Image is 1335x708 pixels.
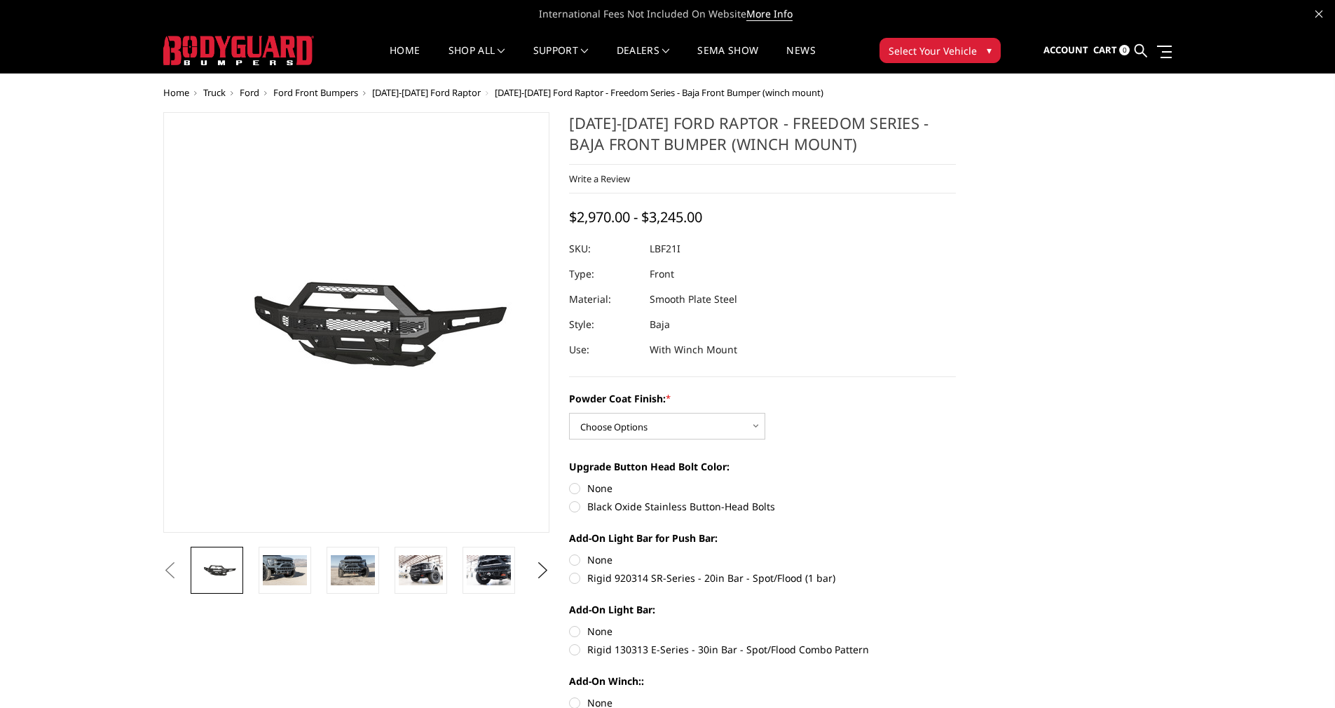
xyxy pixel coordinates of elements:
[331,555,375,585] img: 2021-2025 Ford Raptor - Freedom Series - Baja Front Bumper (winch mount)
[746,7,793,21] a: More Info
[1043,43,1088,56] span: Account
[399,555,443,585] img: 2021-2025 Ford Raptor - Freedom Series - Baja Front Bumper (winch mount)
[1119,45,1130,55] span: 0
[569,112,956,165] h1: [DATE]-[DATE] Ford Raptor - Freedom Series - Baja Front Bumper (winch mount)
[650,337,737,362] dd: With Winch Mount
[987,43,992,57] span: ▾
[495,86,823,99] span: [DATE]-[DATE] Ford Raptor - Freedom Series - Baja Front Bumper (winch mount)
[786,46,815,73] a: News
[650,236,680,261] dd: LBF21I
[569,172,630,185] a: Write a Review
[273,86,358,99] a: Ford Front Bumpers
[569,674,956,688] label: Add-On Winch::
[879,38,1001,63] button: Select Your Vehicle
[889,43,977,58] span: Select Your Vehicle
[617,46,670,73] a: Dealers
[240,86,259,99] a: Ford
[1043,32,1088,69] a: Account
[160,560,181,581] button: Previous
[569,624,956,639] label: None
[163,112,550,533] a: 2021-2025 Ford Raptor - Freedom Series - Baja Front Bumper (winch mount)
[569,261,639,287] dt: Type:
[569,602,956,617] label: Add-On Light Bar:
[569,531,956,545] label: Add-On Light Bar for Push Bar:
[372,86,481,99] a: [DATE]-[DATE] Ford Raptor
[569,391,956,406] label: Powder Coat Finish:
[533,46,589,73] a: Support
[569,207,702,226] span: $2,970.00 - $3,245.00
[697,46,758,73] a: SEMA Show
[569,642,956,657] label: Rigid 130313 E-Series - 30in Bar - Spot/Flood Combo Pattern
[532,560,553,581] button: Next
[650,261,674,287] dd: Front
[569,571,956,585] label: Rigid 920314 SR-Series - 20in Bar - Spot/Flood (1 bar)
[650,287,737,312] dd: Smooth Plate Steel
[203,86,226,99] a: Truck
[263,555,307,585] img: 2021-2025 Ford Raptor - Freedom Series - Baja Front Bumper (winch mount)
[1093,32,1130,69] a: Cart 0
[569,552,956,567] label: None
[569,236,639,261] dt: SKU:
[569,499,956,514] label: Black Oxide Stainless Button-Head Bolts
[569,337,639,362] dt: Use:
[650,312,670,337] dd: Baja
[163,36,314,65] img: BODYGUARD BUMPERS
[1093,43,1117,56] span: Cart
[390,46,420,73] a: Home
[569,481,956,496] label: None
[569,459,956,474] label: Upgrade Button Head Bolt Color:
[449,46,505,73] a: shop all
[569,287,639,312] dt: Material:
[467,555,511,585] img: 2021-2025 Ford Raptor - Freedom Series - Baja Front Bumper (winch mount)
[569,312,639,337] dt: Style:
[163,86,189,99] a: Home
